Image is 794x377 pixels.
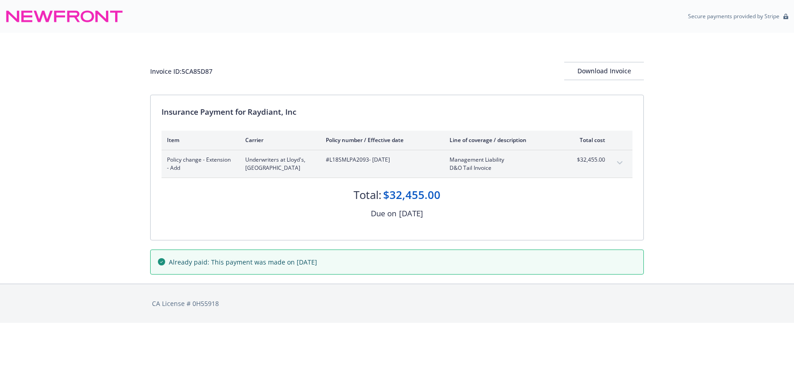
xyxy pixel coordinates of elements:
[245,136,311,144] div: Carrier
[564,62,644,80] button: Download Invoice
[150,66,212,76] div: Invoice ID: 5CA85D87
[450,156,556,172] span: Management LiabilityD&O Tail Invoice
[450,136,556,144] div: Line of coverage / description
[354,187,381,203] div: Total:
[169,257,317,267] span: Already paid: This payment was made on [DATE]
[450,164,556,172] span: D&O Tail Invoice
[245,156,311,172] span: Underwriters at Lloyd's, [GEOGRAPHIC_DATA]
[571,156,605,164] span: $32,455.00
[162,150,632,178] div: Policy change - Extension - AddUnderwriters at Lloyd's, [GEOGRAPHIC_DATA]#L18SMLPA2093- [DATE]Man...
[167,136,231,144] div: Item
[152,299,642,308] div: CA License # 0H55918
[612,156,627,170] button: expand content
[450,156,556,164] span: Management Liability
[399,208,423,219] div: [DATE]
[326,156,435,164] span: #L18SMLPA2093 - [DATE]
[167,156,231,172] span: Policy change - Extension - Add
[162,106,632,118] div: Insurance Payment for Raydiant, Inc
[571,136,605,144] div: Total cost
[326,136,435,144] div: Policy number / Effective date
[383,187,440,203] div: $32,455.00
[688,12,779,20] p: Secure payments provided by Stripe
[371,208,396,219] div: Due on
